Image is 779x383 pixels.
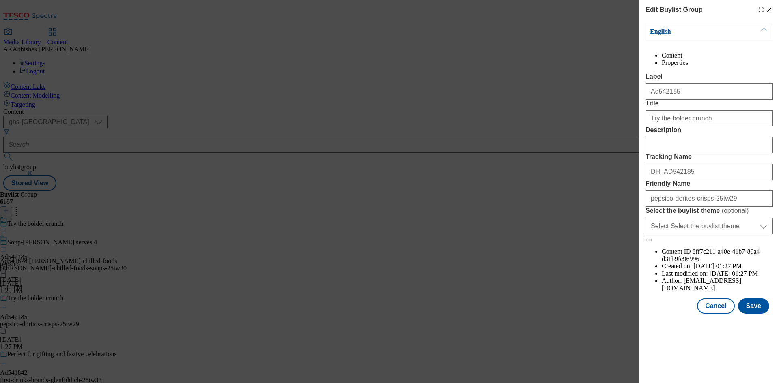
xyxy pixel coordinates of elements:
[646,180,773,187] label: Friendly Name
[646,100,773,107] label: Title
[646,164,773,180] input: Enter Tracking Name
[662,248,773,263] li: Content ID
[646,110,773,126] input: Enter Title
[650,28,735,36] p: English
[738,298,769,314] button: Save
[662,277,773,292] li: Author:
[697,298,734,314] button: Cancel
[646,5,702,15] h4: Edit Buylist Group
[693,263,742,270] span: [DATE] 01:27 PM
[662,52,773,59] li: Content
[646,190,773,207] input: Enter Friendly Name
[646,207,773,215] label: Select the buylist theme
[662,270,773,277] li: Last modified on:
[662,59,773,66] li: Properties
[646,153,773,160] label: Tracking Name
[646,83,773,100] input: Enter Label
[646,137,773,153] input: Enter Description
[662,277,741,291] span: [EMAIL_ADDRESS][DOMAIN_NAME]
[722,207,749,214] span: ( optional )
[646,73,773,80] label: Label
[662,263,773,270] li: Created on:
[662,248,762,262] span: 8ff7c211-a40e-41b7-89a4-d31b9fc96996
[646,126,773,134] label: Description
[710,270,758,277] span: [DATE] 01:27 PM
